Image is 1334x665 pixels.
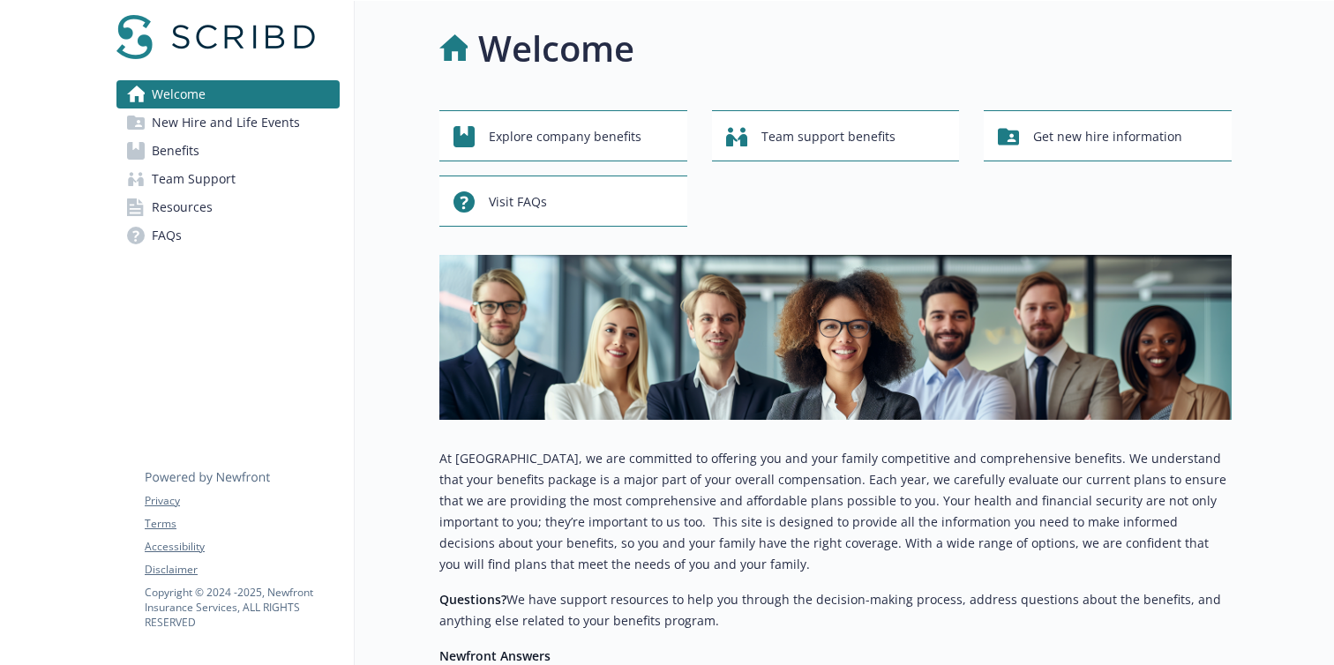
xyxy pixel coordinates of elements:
strong: Questions? [439,591,506,608]
p: Copyright © 2024 - 2025 , Newfront Insurance Services, ALL RIGHTS RESERVED [145,585,339,630]
button: Visit FAQs [439,176,687,227]
a: Accessibility [145,539,339,555]
a: Disclaimer [145,562,339,578]
p: We have support resources to help you through the decision-making process, address questions abou... [439,589,1232,631]
span: Welcome [152,80,206,108]
span: Explore company benefits [489,120,641,153]
a: Terms [145,516,339,532]
p: At [GEOGRAPHIC_DATA], we are committed to offering you and your family competitive and comprehens... [439,448,1232,575]
span: Get new hire information [1033,120,1182,153]
span: FAQs [152,221,182,250]
a: New Hire and Life Events [116,108,340,137]
span: Team support benefits [761,120,896,153]
span: Team Support [152,165,236,193]
span: Resources [152,193,213,221]
a: Privacy [145,493,339,509]
img: overview page banner [439,255,1232,420]
a: FAQs [116,221,340,250]
span: New Hire and Life Events [152,108,300,137]
span: Benefits [152,137,199,165]
span: Visit FAQs [489,185,547,219]
button: Team support benefits [712,110,960,161]
button: Explore company benefits [439,110,687,161]
button: Get new hire information [984,110,1232,161]
a: Resources [116,193,340,221]
a: Welcome [116,80,340,108]
strong: Newfront Answers [439,647,551,664]
a: Team Support [116,165,340,193]
h1: Welcome [478,22,634,75]
a: Benefits [116,137,340,165]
